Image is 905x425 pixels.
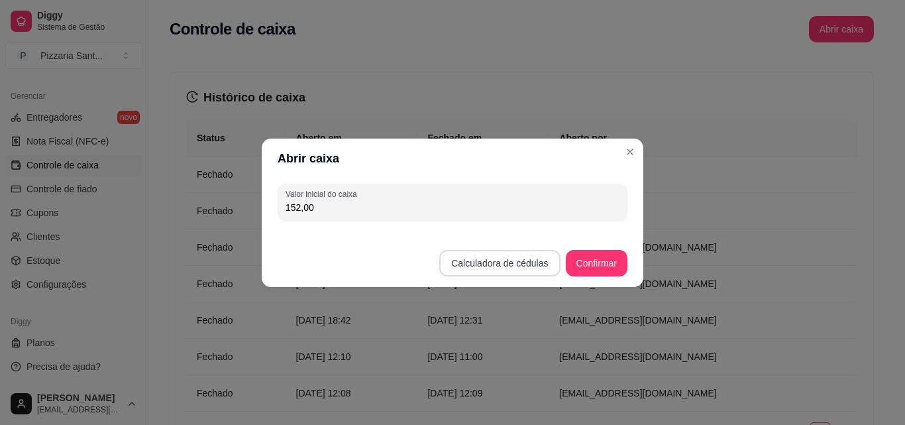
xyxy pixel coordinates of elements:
[262,139,643,178] header: Abrir caixa
[566,250,627,276] button: Confirmar
[286,201,619,214] input: Valor inicial do caixa
[286,188,361,200] label: Valor inicial do caixa
[619,141,641,162] button: Close
[439,250,560,276] button: Calculadora de cédulas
